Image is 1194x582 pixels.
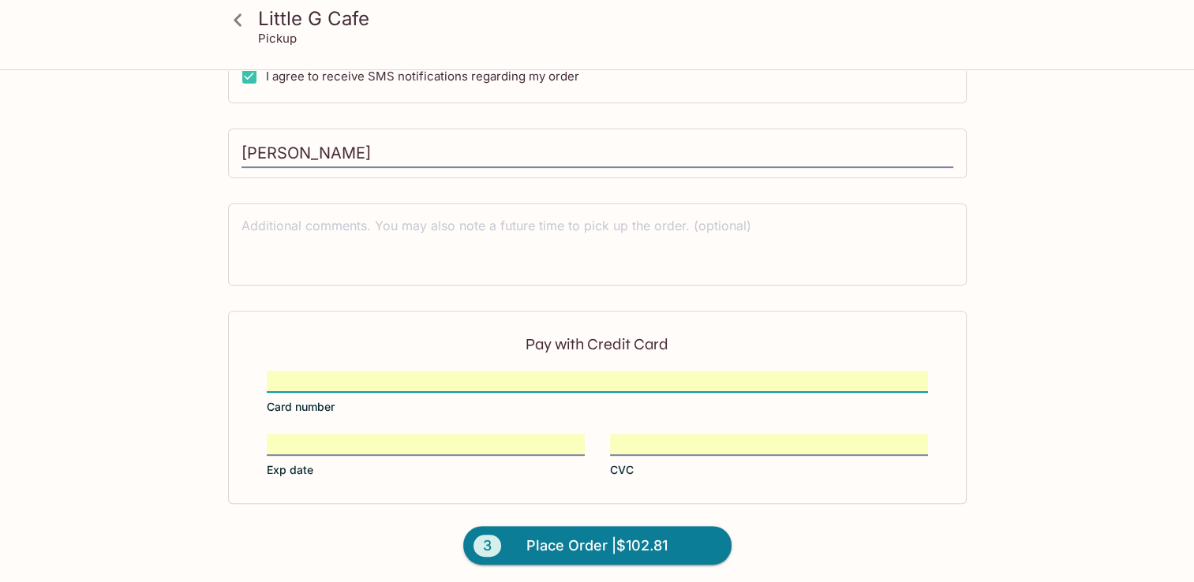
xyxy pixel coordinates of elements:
[267,462,313,478] span: Exp date
[267,399,335,415] span: Card number
[473,535,501,557] span: 3
[267,372,928,390] iframe: Secure card number input frame
[610,435,928,453] iframe: Secure CVC input frame
[610,462,634,478] span: CVC
[267,337,928,352] p: Pay with Credit Card
[241,139,953,169] input: Enter first and last name
[267,435,585,453] iframe: Secure expiration date input frame
[258,31,297,46] p: Pickup
[266,69,579,84] span: I agree to receive SMS notifications regarding my order
[526,533,668,558] span: Place Order | $102.81
[463,526,732,565] button: 3Place Order |$102.81
[258,6,964,31] h3: Little G Cafe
